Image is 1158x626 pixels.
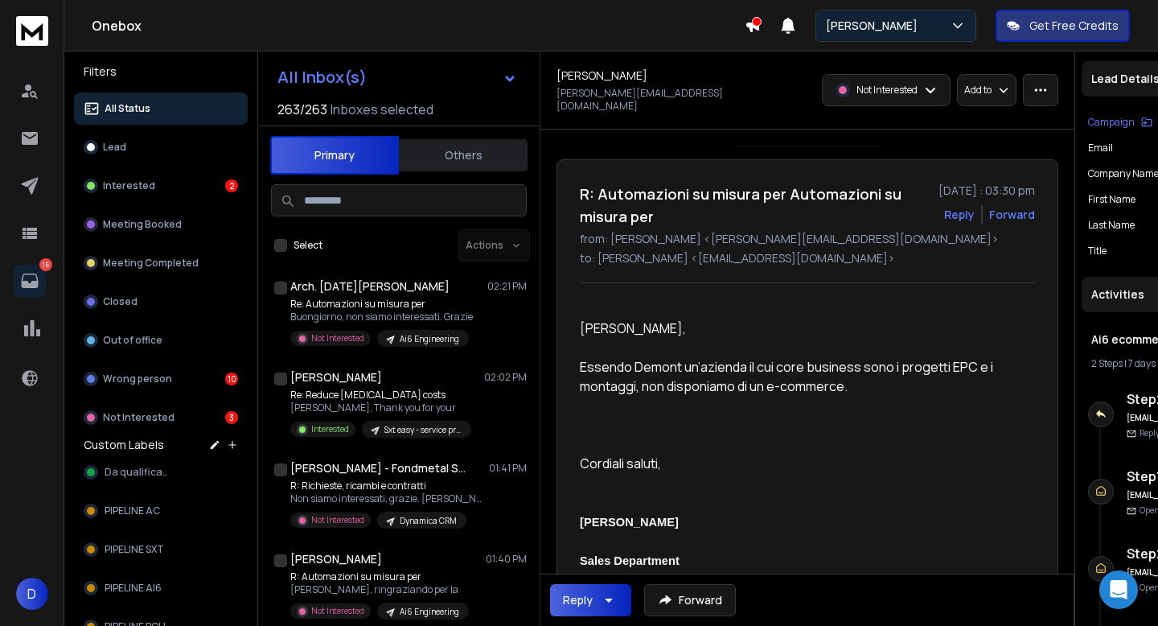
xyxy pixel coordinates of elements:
h1: Arch. [DATE][PERSON_NAME] [290,278,450,294]
p: Not Interested [103,411,175,424]
button: Meeting Completed [74,247,248,279]
button: D [16,578,48,610]
button: All Inbox(s) [265,61,530,93]
button: Primary [270,136,399,175]
span: 2 Steps [1091,356,1123,370]
h3: Inboxes selected [331,100,433,119]
button: Campaign [1088,116,1152,129]
p: Buongiorno, non siamo interessati. Grazie [290,311,473,323]
button: Lead [74,131,248,163]
div: Open Intercom Messenger [1099,570,1138,609]
p: Interested [311,423,349,435]
div: 2 [225,179,238,192]
p: title [1088,245,1107,257]
p: Dynamica CRM [400,515,457,527]
p: [PERSON_NAME][EMAIL_ADDRESS][DOMAIN_NAME] [556,87,803,113]
p: Interested [103,179,155,192]
div: Forward [989,207,1035,223]
span: Essendo Demont un’azienda il cui core business sono i progetti EPC e i montaggi, non disponiamo d... [580,358,996,395]
p: Sxt easy - service provider [384,424,462,436]
button: Reply [944,207,975,223]
span: Sales Department [580,554,680,567]
p: Wrong person [103,373,172,385]
p: Non siamo interessati, grazie. [PERSON_NAME] [290,492,483,505]
button: Meeting Booked [74,208,248,241]
div: 10 [225,373,238,385]
p: Closed [103,295,138,308]
p: Email [1088,142,1113,154]
h1: [PERSON_NAME] [290,551,382,567]
div: 3 [225,411,238,424]
p: Get Free Credits [1029,18,1119,34]
span: Da qualificare [105,466,172,479]
div: Reply [563,592,593,608]
button: Get Free Credits [996,10,1130,42]
h1: Onebox [92,16,745,35]
h3: Custom Labels [84,437,164,453]
p: Lead [103,141,126,154]
h1: [PERSON_NAME] - Fondmetal S.p.A. [290,460,467,476]
p: Add to [964,84,992,97]
span: PIPELINE AI6 [105,582,162,595]
p: Not Interested [856,84,918,97]
button: Not Interested3 [74,402,248,434]
p: [PERSON_NAME], ringraziando per la [290,583,469,596]
span: Cordiali saluti, [580,455,661,472]
p: Re: Reduce [MEDICAL_DATA] costs [290,389,471,402]
p: to: [PERSON_NAME] <[EMAIL_ADDRESS][DOMAIN_NAME]> [580,250,1035,266]
span: [PERSON_NAME], [580,319,686,337]
p: 01:40 PM [486,553,527,566]
p: First Name [1088,193,1135,206]
button: Others [399,138,528,173]
h1: R: Automazioni su misura per Automazioni su misura per [580,183,929,228]
p: R: Richieste, ricambi e contratti [290,480,483,492]
p: 15 [39,258,52,271]
p: [PERSON_NAME] [826,18,924,34]
p: Meeting Completed [103,257,199,270]
p: Ai6 Engineering [400,333,459,345]
button: PIPELINE AI6 [74,572,248,604]
img: logo [16,16,48,46]
p: from: [PERSON_NAME] <[PERSON_NAME][EMAIL_ADDRESS][DOMAIN_NAME]> [580,231,1035,247]
p: [DATE] : 03:30 pm [938,183,1035,199]
p: All Status [105,102,150,115]
button: All Status [74,93,248,125]
p: Not Interested [311,605,364,617]
button: Da qualificare [74,456,248,488]
button: Interested2 [74,170,248,202]
p: 02:02 PM [484,371,527,384]
button: Out of office [74,324,248,356]
p: Last Name [1088,219,1135,232]
span: [PERSON_NAME] [580,516,679,529]
p: 02:21 PM [487,280,527,293]
h3: Filters [74,60,248,83]
a: 15 [14,265,46,297]
p: Meeting Booked [103,218,182,231]
button: Reply [550,584,631,616]
span: PIPELINE SXT [105,543,164,556]
p: Not Interested [311,332,364,344]
p: Campaign [1088,116,1135,129]
h1: [PERSON_NAME] [556,68,647,84]
button: PIPELINE SXT [74,533,248,566]
button: Wrong person10 [74,363,248,395]
span: 263 / 263 [277,100,327,119]
p: 01:41 PM [489,462,527,475]
span: PIPELINE AC [105,505,160,517]
p: Re: Automazioni su misura per [290,298,473,311]
button: PIPELINE AC [74,495,248,527]
label: Select [294,239,322,252]
h1: All Inbox(s) [277,69,367,85]
h1: [PERSON_NAME] [290,369,382,385]
p: [PERSON_NAME], Thank you for your [290,402,471,414]
p: R: Automazioni su misura per [290,570,469,583]
button: Closed [74,286,248,318]
p: Not Interested [311,514,364,526]
button: Forward [644,584,736,616]
p: Ai6 Engineering [400,606,459,618]
p: Out of office [103,334,162,347]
